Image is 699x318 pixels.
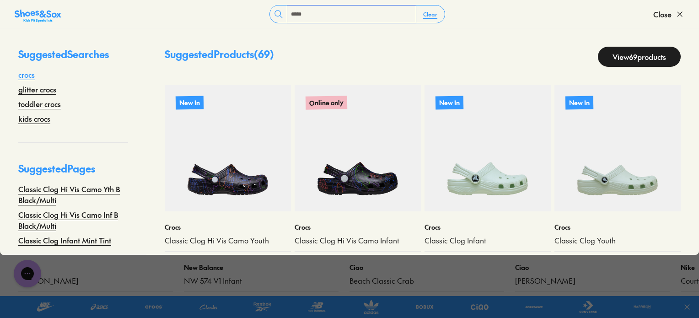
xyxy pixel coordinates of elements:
[18,161,128,183] p: Suggested Pages
[425,236,551,246] a: Classic Clog Infant
[18,84,56,95] a: glitter crocs
[554,85,681,211] a: New In
[598,47,681,67] a: View69products
[18,263,173,272] p: Clarks
[18,98,61,109] a: toddler crocs
[18,69,35,80] a: crocs
[349,276,504,286] a: Beach Classic Crab
[295,222,421,232] p: Crocs
[425,222,551,232] p: Crocs
[295,236,421,246] a: Classic Clog Hi Vis Camo Infant
[515,263,670,272] p: Ciao
[15,9,61,23] img: SNS_Logo_Responsive.svg
[18,47,128,69] p: Suggested Searches
[436,96,463,109] p: New In
[18,235,111,246] a: Classic Clog Infant Mint Tint
[184,276,339,286] a: NW 574 V1 Infant
[15,7,61,22] a: Shoes &amp; Sox
[254,47,274,61] span: ( 69 )
[165,236,291,246] a: Classic Clog Hi Vis Camo Youth
[653,9,672,20] span: Close
[165,47,274,67] p: Suggested Products
[9,257,46,291] iframe: Gorgias live chat messenger
[295,85,421,211] a: Online only
[425,85,551,211] a: New In
[565,96,593,109] p: New In
[18,209,128,231] a: Classic Clog Hi Vis Camo Inf B Black/Multi
[18,113,50,124] a: kids crocs
[306,96,347,110] p: Online only
[176,96,204,109] p: New In
[416,6,445,22] button: Clear
[554,222,681,232] p: Crocs
[18,276,173,286] a: [PERSON_NAME]
[554,236,681,246] a: Classic Clog Youth
[165,222,291,232] p: Crocs
[349,263,504,272] p: Ciao
[18,183,128,205] a: Classic Clog Hi Vis Camo Yth B Black/Multi
[515,276,670,286] a: [PERSON_NAME]
[165,85,291,211] a: New In
[653,4,684,24] button: Close
[184,263,339,272] p: New Balance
